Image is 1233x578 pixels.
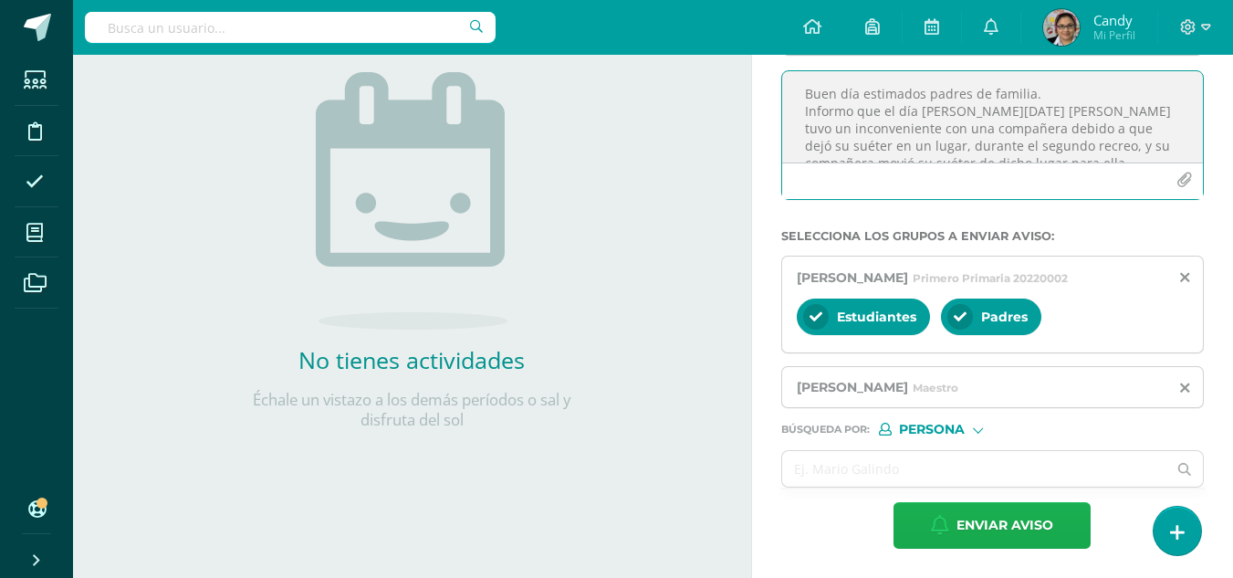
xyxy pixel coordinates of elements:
[893,502,1091,549] button: Enviar aviso
[981,309,1028,325] span: Padres
[1093,27,1135,43] span: Mi Perfil
[899,425,965,435] span: Persona
[316,72,507,330] img: no_activities.png
[913,381,958,394] span: Maestro
[837,309,916,325] span: Estudiantes
[229,390,594,430] p: Échale un vistazo a los demás períodos o sal y disfruta del sol
[956,503,1053,548] span: Enviar aviso
[229,344,594,375] h2: No tienes actividades
[781,425,870,435] span: Búsqueda por :
[85,12,496,43] input: Busca un usuario...
[1043,9,1080,46] img: 51da5dafc92a98d00a6e6b9b110c3367.png
[879,423,1016,436] div: [object Object]
[782,71,1203,163] textarea: Buen día estimados padres de familia. Informo que el día [PERSON_NAME][DATE] [PERSON_NAME] tuvo u...
[781,229,1204,243] label: Selecciona los grupos a enviar aviso :
[913,271,1068,285] span: Primero Primaria 20220002
[782,451,1167,487] input: Ej. Mario Galindo
[797,269,908,286] span: [PERSON_NAME]
[797,379,908,395] span: [PERSON_NAME]
[1093,11,1135,29] span: Candy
